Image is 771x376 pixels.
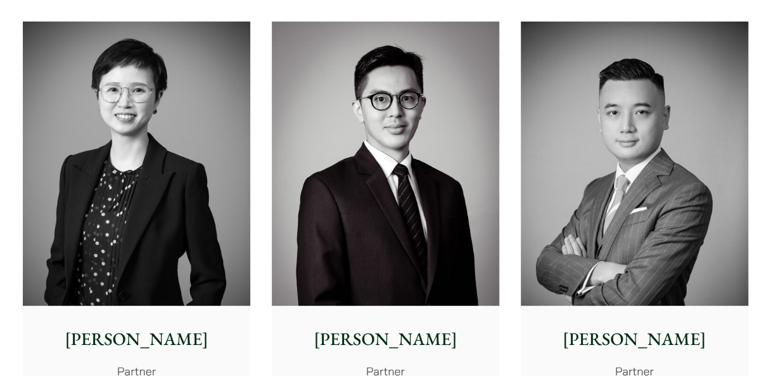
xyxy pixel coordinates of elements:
p: [PERSON_NAME] [33,326,240,353]
p: [PERSON_NAME] [531,326,738,353]
p: [PERSON_NAME] [282,326,489,353]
